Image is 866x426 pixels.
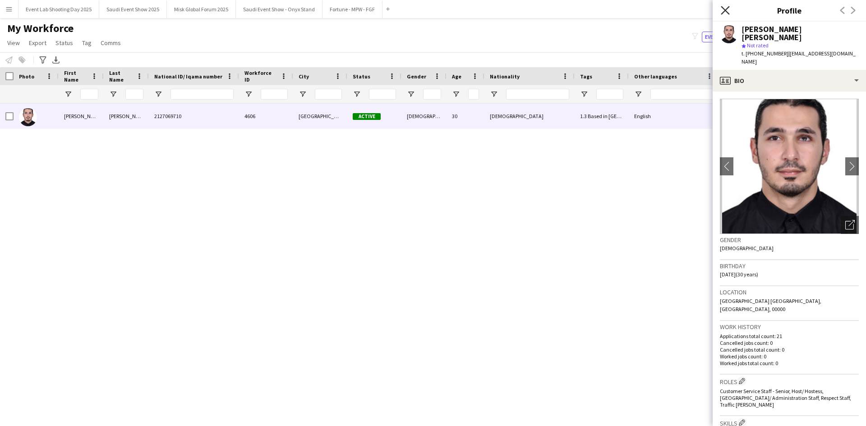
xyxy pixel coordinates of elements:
[506,89,569,100] input: Nationality Filter Input
[19,73,34,80] span: Photo
[407,90,415,98] button: Open Filter Menu
[101,39,121,47] span: Comms
[7,39,20,47] span: View
[59,104,104,128] div: [PERSON_NAME]
[37,55,48,65] app-action-btn: Advanced filters
[452,73,461,80] span: Age
[125,89,143,100] input: Last Name Filter Input
[109,90,117,98] button: Open Filter Menu
[55,39,73,47] span: Status
[369,89,396,100] input: Status Filter Input
[25,37,50,49] a: Export
[64,69,88,83] span: First Name
[244,90,253,98] button: Open Filter Menu
[841,216,859,234] div: Open photos pop-in
[575,104,629,128] div: 1.3 Based in [GEOGRAPHIC_DATA], 2.2 English Level = 2/3 Good, Presentable B
[109,69,133,83] span: Last Name
[720,262,859,270] h3: Birthday
[154,113,181,119] span: 2127069710
[52,37,77,49] a: Status
[742,25,859,41] div: [PERSON_NAME] [PERSON_NAME]
[634,73,677,80] span: Other languages
[720,288,859,296] h3: Location
[154,90,162,98] button: Open Filter Menu
[4,37,23,49] a: View
[99,0,167,18] button: Saudi Event Show 2025
[720,360,859,366] p: Worked jobs total count: 0
[580,73,592,80] span: Tags
[29,39,46,47] span: Export
[747,42,769,49] span: Not rated
[720,376,859,386] h3: Roles
[720,271,758,278] span: [DATE] (30 years)
[293,104,347,128] div: [GEOGRAPHIC_DATA]
[742,50,856,65] span: | [EMAIL_ADDRESS][DOMAIN_NAME]
[154,73,222,80] span: National ID/ Iqama number
[353,113,381,120] span: Active
[18,0,99,18] button: Event Lab Shooting Day 2025
[239,104,293,128] div: 4606
[720,353,859,360] p: Worked jobs count: 0
[720,346,859,353] p: Cancelled jobs total count: 0
[468,89,479,100] input: Age Filter Input
[82,39,92,47] span: Tag
[299,73,309,80] span: City
[78,37,95,49] a: Tag
[97,37,124,49] a: Comms
[80,89,98,100] input: First Name Filter Input
[720,323,859,331] h3: Work history
[447,104,484,128] div: 30
[742,50,788,57] span: t. [PHONE_NUMBER]
[720,339,859,346] p: Cancelled jobs count: 0
[423,89,441,100] input: Gender Filter Input
[720,99,859,234] img: Crew avatar or photo
[634,90,642,98] button: Open Filter Menu
[51,55,61,65] app-action-btn: Export XLSX
[353,73,370,80] span: Status
[19,108,37,126] img: Mahmoud Abu laban
[720,236,859,244] h3: Gender
[401,104,447,128] div: [DEMOGRAPHIC_DATA]
[629,104,719,128] div: English
[452,90,460,98] button: Open Filter Menu
[322,0,382,18] button: Fortune - MPW - FGF
[490,90,498,98] button: Open Filter Menu
[580,90,588,98] button: Open Filter Menu
[650,89,714,100] input: Other languages Filter Input
[713,5,866,16] h3: Profile
[261,89,288,100] input: Workforce ID Filter Input
[720,245,774,252] span: [DEMOGRAPHIC_DATA]
[702,32,747,42] button: Everyone8,300
[7,22,74,35] span: My Workforce
[596,89,623,100] input: Tags Filter Input
[720,388,851,408] span: Customer Service Staff - Senior, Host/ Hostess, [GEOGRAPHIC_DATA]/ Administration Staff, Respect ...
[720,298,821,312] span: [GEOGRAPHIC_DATA] [GEOGRAPHIC_DATA], [GEOGRAPHIC_DATA], 00000
[104,104,149,128] div: [PERSON_NAME]
[64,90,72,98] button: Open Filter Menu
[170,89,234,100] input: National ID/ Iqama number Filter Input
[490,73,520,80] span: Nationality
[407,73,426,80] span: Gender
[167,0,236,18] button: Misk Global Forum 2025
[315,89,342,100] input: City Filter Input
[299,90,307,98] button: Open Filter Menu
[484,104,575,128] div: [DEMOGRAPHIC_DATA]
[244,69,277,83] span: Workforce ID
[236,0,322,18] button: Saudi Event Show - Onyx Stand
[713,70,866,92] div: Bio
[720,333,859,339] p: Applications total count: 21
[353,90,361,98] button: Open Filter Menu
